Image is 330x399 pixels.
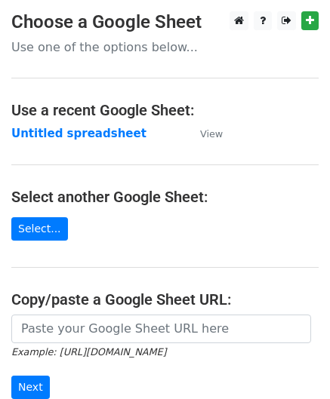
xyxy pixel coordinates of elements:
a: Untitled spreadsheet [11,127,146,140]
h4: Select another Google Sheet: [11,188,319,206]
h3: Choose a Google Sheet [11,11,319,33]
small: Example: [URL][DOMAIN_NAME] [11,346,166,358]
a: View [185,127,223,140]
h4: Use a recent Google Sheet: [11,101,319,119]
input: Paste your Google Sheet URL here [11,315,311,343]
small: View [200,128,223,140]
h4: Copy/paste a Google Sheet URL: [11,290,319,308]
a: Select... [11,217,68,241]
p: Use one of the options below... [11,39,319,55]
input: Next [11,376,50,399]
